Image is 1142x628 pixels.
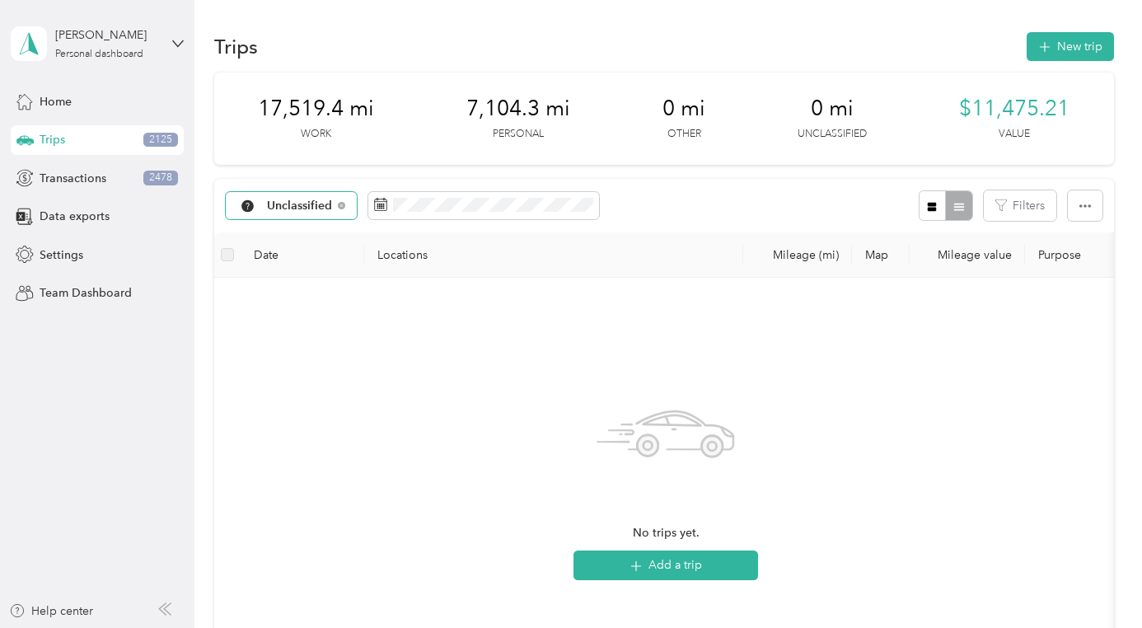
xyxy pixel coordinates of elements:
[364,232,743,278] th: Locations
[633,524,700,542] span: No trips yet.
[662,96,705,122] span: 0 mi
[40,208,110,225] span: Data exports
[573,551,758,580] button: Add a trip
[143,171,178,185] span: 2478
[40,170,106,187] span: Transactions
[910,232,1025,278] th: Mileage value
[743,232,852,278] th: Mileage (mi)
[258,96,374,122] span: 17,519.4 mi
[40,93,72,110] span: Home
[40,131,65,148] span: Trips
[852,232,910,278] th: Map
[1027,32,1114,61] button: New trip
[301,127,331,142] p: Work
[143,133,178,148] span: 2125
[811,96,854,122] span: 0 mi
[959,96,1069,122] span: $11,475.21
[241,232,364,278] th: Date
[999,127,1030,142] p: Value
[984,190,1056,221] button: Filters
[267,200,333,212] span: Unclassified
[667,127,701,142] p: Other
[55,26,158,44] div: [PERSON_NAME]
[466,96,570,122] span: 7,104.3 mi
[9,602,93,620] button: Help center
[493,127,544,142] p: Personal
[214,38,258,55] h1: Trips
[55,49,143,59] div: Personal dashboard
[1050,536,1142,628] iframe: Everlance-gr Chat Button Frame
[40,246,83,264] span: Settings
[798,127,867,142] p: Unclassified
[40,284,132,302] span: Team Dashboard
